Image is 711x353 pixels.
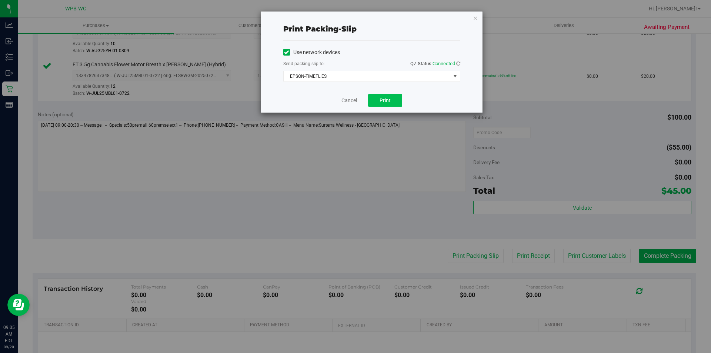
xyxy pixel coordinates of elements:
a: Cancel [341,97,357,104]
span: Print [380,97,391,103]
span: Print packing-slip [283,24,357,33]
span: Connected [433,61,455,66]
label: Use network devices [283,49,340,56]
iframe: Resource center [7,294,30,316]
label: Send packing-slip to: [283,60,325,67]
button: Print [368,94,402,107]
span: select [450,71,460,81]
span: EPSON-TIMEFLIES [284,71,451,81]
span: QZ Status: [410,61,460,66]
